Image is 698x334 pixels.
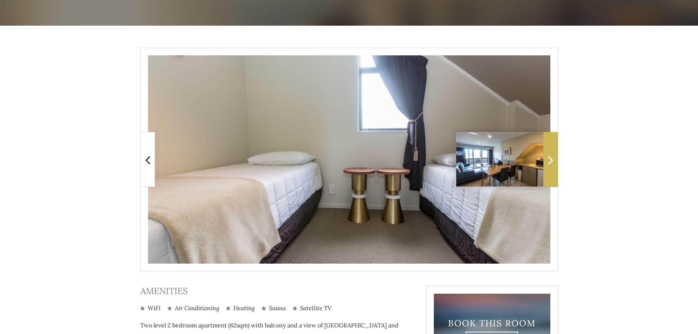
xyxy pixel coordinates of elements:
h3: Book This Room [447,318,538,329]
li: Air Conditioning [167,304,219,312]
li: WiFi [140,304,160,312]
li: Sauna [262,304,286,312]
li: Satellite TV [293,304,332,312]
h3: Amenities [140,286,415,297]
li: Heating [226,304,255,312]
